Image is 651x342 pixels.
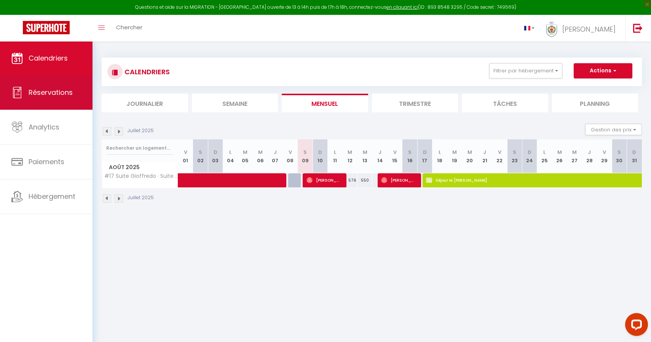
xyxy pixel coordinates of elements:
li: Planning [552,94,638,112]
li: Semaine [192,94,278,112]
abbr: L [334,149,336,156]
span: Hébergement [29,192,75,201]
div: 550 [357,173,372,187]
img: Super Booking [23,21,70,34]
th: 03 [208,139,223,173]
abbr: M [258,149,263,156]
abbr: M [363,149,367,156]
span: [PERSON_NAME] [PERSON_NAME] League [381,173,416,187]
img: logout [633,23,643,33]
th: 23 [507,139,522,173]
th: 27 [567,139,582,173]
abbr: J [274,149,277,156]
abbr: M [243,149,247,156]
abbr: D [318,149,322,156]
span: Analytics [29,122,59,132]
th: 11 [327,139,342,173]
button: Filtrer par hébergement [489,63,562,78]
abbr: M [572,149,577,156]
abbr: D [423,149,427,156]
th: 07 [268,139,282,173]
th: 31 [627,139,642,173]
th: 20 [462,139,477,173]
span: Chercher [116,23,142,31]
span: [PERSON_NAME] [306,173,341,187]
th: 28 [582,139,597,173]
li: Journalier [102,94,188,112]
abbr: J [588,149,591,156]
p: Juillet 2025 [128,194,154,201]
iframe: LiveChat chat widget [619,310,651,342]
abbr: D [214,149,217,156]
li: Mensuel [282,94,368,112]
abbr: J [378,149,381,156]
th: 05 [238,139,253,173]
abbr: V [289,149,292,156]
abbr: V [393,149,397,156]
div: 576 [343,173,357,187]
th: 15 [388,139,402,173]
th: 14 [372,139,387,173]
abbr: D [528,149,531,156]
th: 25 [537,139,552,173]
abbr: S [408,149,412,156]
abbr: S [199,149,202,156]
abbr: M [468,149,472,156]
abbr: S [303,149,307,156]
th: 21 [477,139,492,173]
button: Actions [574,63,632,78]
abbr: V [603,149,606,156]
li: Trimestre [372,94,458,112]
th: 08 [283,139,298,173]
span: #17 Suite Gioffredo · Suite élégante 3 chbres clim 5mins Vieux Nice/Port [103,173,179,179]
th: 18 [432,139,447,173]
th: 26 [552,139,567,173]
p: Juillet 2025 [128,127,154,134]
th: 01 [178,139,193,173]
abbr: M [452,149,457,156]
span: [PERSON_NAME] [562,24,616,34]
abbr: V [498,149,501,156]
a: en cliquant ici [386,4,418,10]
span: Calendriers [29,53,68,63]
th: 12 [343,139,357,173]
th: 16 [402,139,417,173]
th: 02 [193,139,208,173]
span: Août 2025 [102,162,178,173]
span: Paiements [29,157,64,166]
a: ... [PERSON_NAME] [540,15,625,42]
th: 13 [357,139,372,173]
th: 24 [522,139,537,173]
abbr: S [513,149,516,156]
th: 22 [492,139,507,173]
span: Réservations [29,88,73,97]
button: Gestion des prix [585,124,642,135]
abbr: J [483,149,486,156]
abbr: D [632,149,636,156]
abbr: M [557,149,562,156]
th: 29 [597,139,612,173]
abbr: L [229,149,231,156]
a: Chercher [110,15,148,42]
abbr: S [617,149,621,156]
abbr: L [439,149,441,156]
abbr: L [543,149,546,156]
img: ... [546,22,557,37]
abbr: V [184,149,187,156]
th: 06 [253,139,268,173]
abbr: M [348,149,352,156]
h3: CALENDRIERS [123,63,170,80]
th: 30 [612,139,627,173]
th: 10 [313,139,327,173]
input: Rechercher un logement... [106,141,174,155]
th: 17 [417,139,432,173]
li: Tâches [462,94,548,112]
th: 19 [447,139,462,173]
th: 04 [223,139,238,173]
th: 09 [298,139,313,173]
